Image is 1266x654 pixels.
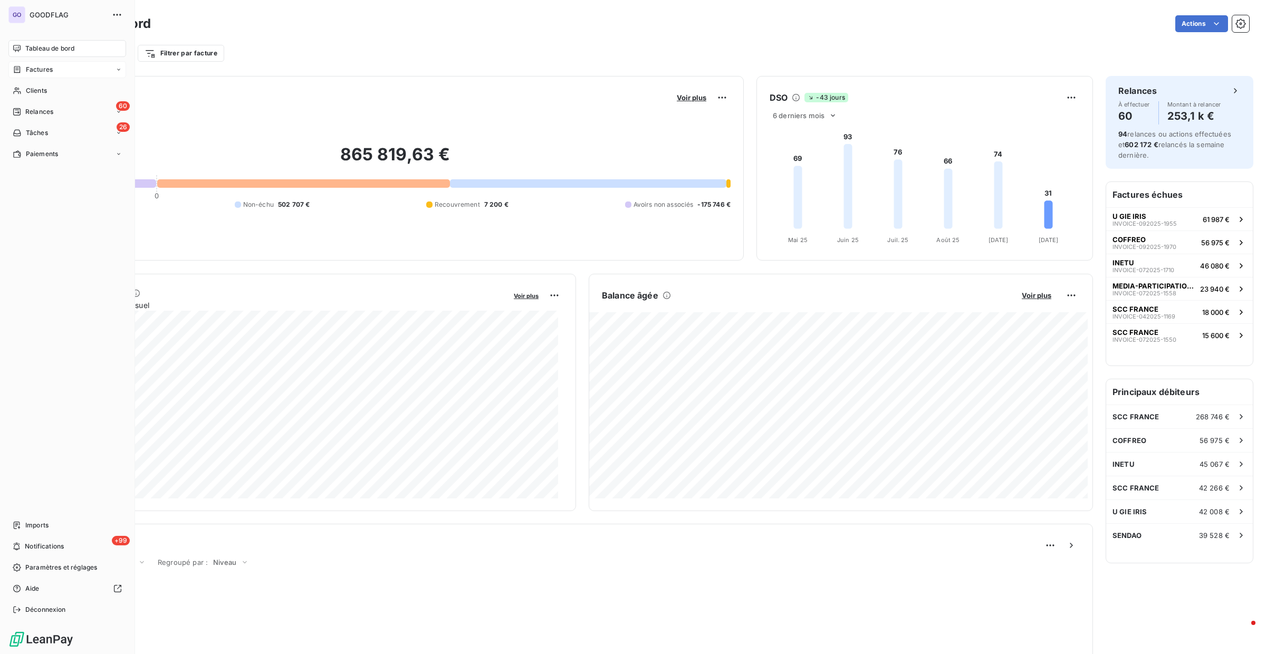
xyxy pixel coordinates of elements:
button: Actions [1175,15,1228,32]
span: 18 000 € [1202,308,1230,316]
span: COFFREO [1112,436,1146,445]
span: COFFREO [1112,235,1146,244]
span: Relances [25,107,53,117]
span: +99 [112,536,130,545]
button: COFFREOINVOICE-092025-197056 975 € [1106,230,1253,254]
tspan: Août 25 [936,236,960,244]
span: INVOICE-092025-1970 [1112,244,1176,250]
span: -43 jours [804,93,848,102]
span: SENDAO [1112,531,1142,540]
tspan: [DATE] [1039,236,1059,244]
span: 602 172 € [1125,140,1158,149]
span: Factures [26,65,53,74]
span: 268 746 € [1196,412,1230,421]
span: SCC FRANCE [1112,305,1158,313]
tspan: Juil. 25 [887,236,908,244]
button: Filtrer par facture [138,45,224,62]
div: GO [8,6,25,23]
span: Non-échu [243,200,274,209]
span: INVOICE-072025-1550 [1112,336,1176,343]
span: SCC FRANCE [1112,484,1159,492]
span: MEDIA-PARTICIPATIONS [1112,282,1196,290]
button: Voir plus [511,291,542,300]
span: INVOICE-092025-1955 [1112,220,1177,227]
iframe: Intercom live chat [1230,618,1255,643]
span: 42 266 € [1199,484,1230,492]
span: 0 [155,191,159,200]
h4: 60 [1118,108,1150,124]
span: Avoirs non associés [634,200,694,209]
tspan: Juin 25 [837,236,859,244]
h6: Factures échues [1106,182,1253,207]
button: Voir plus [1019,291,1054,300]
span: Chiffre d'affaires mensuel [60,300,506,311]
h2: 865 819,63 € [60,144,731,176]
span: U GIE IRIS [1112,507,1147,516]
span: 46 080 € [1200,262,1230,270]
span: 56 975 € [1200,436,1230,445]
span: INETU [1112,460,1135,468]
h6: Relances [1118,84,1157,97]
h4: 253,1 k € [1167,108,1221,124]
tspan: Mai 25 [788,236,808,244]
span: 56 975 € [1201,238,1230,247]
span: Aide [25,584,40,593]
button: MEDIA-PARTICIPATIONSINVOICE-072025-155823 940 € [1106,277,1253,300]
button: Voir plus [674,93,709,102]
span: GOODFLAG [30,11,105,19]
button: SCC FRANCEINVOICE-042025-116918 000 € [1106,300,1253,323]
span: Imports [25,521,49,530]
span: Déconnexion [25,605,66,614]
span: Tâches [26,128,48,138]
span: Paramètres et réglages [25,563,97,572]
span: 42 008 € [1199,507,1230,516]
h6: Balance âgée [602,289,658,302]
span: 26 [117,122,130,132]
span: À effectuer [1118,101,1150,108]
span: 39 528 € [1199,531,1230,540]
img: Logo LeanPay [8,631,74,648]
a: Aide [8,580,126,597]
span: Clients [26,86,47,95]
button: U GIE IRISINVOICE-092025-195561 987 € [1106,207,1253,230]
span: Notifications [25,542,64,551]
span: 45 067 € [1200,460,1230,468]
span: 7 200 € [484,200,509,209]
span: 94 [1118,130,1127,138]
span: SCC FRANCE [1112,412,1159,421]
span: Voir plus [514,292,539,300]
span: INVOICE-042025-1169 [1112,313,1175,320]
span: Regroupé par : [158,558,208,566]
span: relances ou actions effectuées et relancés la semaine dernière. [1118,130,1231,159]
h6: Principaux débiteurs [1106,379,1253,405]
span: Voir plus [1022,291,1051,300]
span: Recouvrement [435,200,480,209]
span: INETU [1112,258,1134,267]
span: 60 [116,101,130,111]
tspan: [DATE] [989,236,1009,244]
span: Tableau de bord [25,44,74,53]
span: SCC FRANCE [1112,328,1158,336]
span: Paiements [26,149,58,159]
button: SCC FRANCEINVOICE-072025-155015 600 € [1106,323,1253,347]
span: INVOICE-072025-1558 [1112,290,1176,296]
span: -175 746 € [697,200,731,209]
button: INETUINVOICE-072025-171046 080 € [1106,254,1253,277]
span: Niveau [213,558,236,566]
span: Voir plus [677,93,706,102]
span: 61 987 € [1203,215,1230,224]
span: 502 707 € [278,200,310,209]
span: 15 600 € [1202,331,1230,340]
span: Montant à relancer [1167,101,1221,108]
span: 6 derniers mois [773,111,824,120]
span: U GIE IRIS [1112,212,1146,220]
h6: DSO [770,91,788,104]
span: 23 940 € [1200,285,1230,293]
span: INVOICE-072025-1710 [1112,267,1174,273]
